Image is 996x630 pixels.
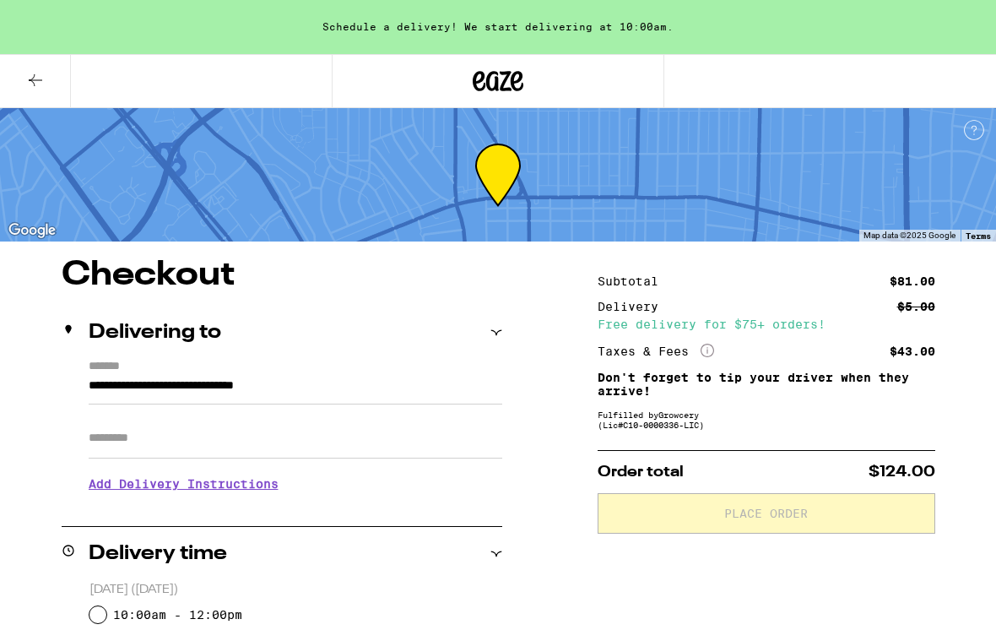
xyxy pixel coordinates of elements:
[869,464,935,480] span: $124.00
[89,544,227,564] h2: Delivery time
[89,582,502,598] p: [DATE] ([DATE])
[62,258,502,292] h1: Checkout
[598,344,714,359] div: Taxes & Fees
[4,220,60,242] a: Open this area in Google Maps (opens a new window)
[724,508,808,519] span: Place Order
[863,231,955,240] span: Map data ©2025 Google
[89,464,502,503] h3: Add Delivery Instructions
[598,318,935,330] div: Free delivery for $75+ orders!
[598,493,935,534] button: Place Order
[598,410,935,430] div: Fulfilled by Growcery (Lic# C10-0000336-LIC )
[890,275,935,287] div: $81.00
[598,371,935,398] p: Don't forget to tip your driver when they arrive!
[598,464,684,480] span: Order total
[113,608,242,622] label: 10:00am - 12:00pm
[89,503,502,517] p: We'll contact you at when we arrive
[598,275,670,287] div: Subtotal
[598,301,670,312] div: Delivery
[897,301,935,312] div: $5.00
[4,220,60,242] img: Google
[890,345,935,357] div: $43.00
[89,323,221,343] h2: Delivering to
[966,231,991,241] a: Terms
